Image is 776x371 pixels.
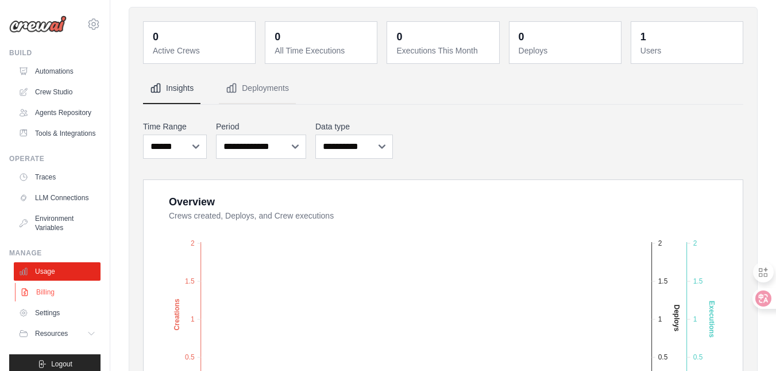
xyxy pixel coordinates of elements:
span: Resources [35,329,68,338]
div: Overview [169,194,215,210]
tspan: 1.5 [185,277,195,285]
dt: Users [640,45,736,56]
tspan: 2 [191,239,195,247]
nav: Tabs [143,73,743,104]
a: Tools & Integrations [14,124,101,143]
span: Logout [51,359,72,369]
label: Data type [315,121,393,132]
div: 1 [640,29,646,45]
tspan: 0.5 [185,353,195,361]
tspan: 1 [658,315,662,323]
button: Resources [14,324,101,343]
a: Environment Variables [14,209,101,237]
img: Logo [9,16,67,33]
a: LLM Connections [14,189,101,207]
dt: Executions This Month [396,45,492,56]
text: Executions [708,301,716,338]
div: Operate [9,154,101,163]
text: Creations [173,299,181,331]
dt: Crews created, Deploys, and Crew executions [169,210,729,221]
div: 0 [153,29,159,45]
button: Deployments [219,73,296,104]
label: Time Range [143,121,207,132]
div: 0 [275,29,280,45]
div: 0 [519,29,524,45]
button: Insights [143,73,200,104]
text: Deploys [673,304,681,331]
a: Billing [15,283,102,301]
tspan: 0.5 [693,353,703,361]
tspan: 2 [658,239,662,247]
tspan: 1 [693,315,697,323]
dt: Active Crews [153,45,248,56]
a: Traces [14,168,101,186]
label: Period [216,121,306,132]
div: 0 [396,29,402,45]
tspan: 2 [693,239,697,247]
dt: Deploys [519,45,614,56]
a: Usage [14,262,101,281]
a: Settings [14,304,101,322]
tspan: 0.5 [658,353,668,361]
a: Automations [14,62,101,81]
div: Manage [9,248,101,258]
a: Agents Repository [14,104,101,122]
dt: All Time Executions [275,45,370,56]
tspan: 1.5 [658,277,668,285]
div: Build [9,48,101,58]
tspan: 1.5 [693,277,703,285]
tspan: 1 [191,315,195,323]
a: Crew Studio [14,83,101,101]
